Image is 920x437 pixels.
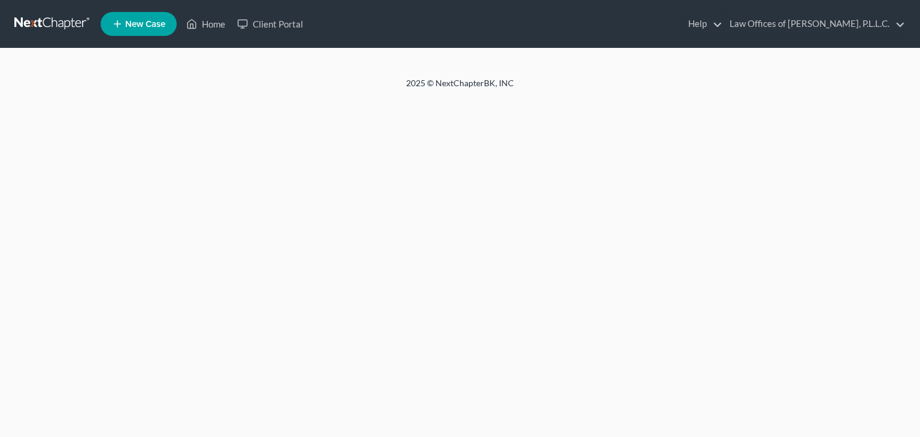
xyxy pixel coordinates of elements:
div: 2025 © NextChapterBK, INC [119,77,801,99]
a: Law Offices of [PERSON_NAME], P.L.L.C. [724,13,905,35]
a: Help [682,13,722,35]
a: Home [180,13,231,35]
a: Client Portal [231,13,309,35]
new-legal-case-button: New Case [101,12,177,36]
